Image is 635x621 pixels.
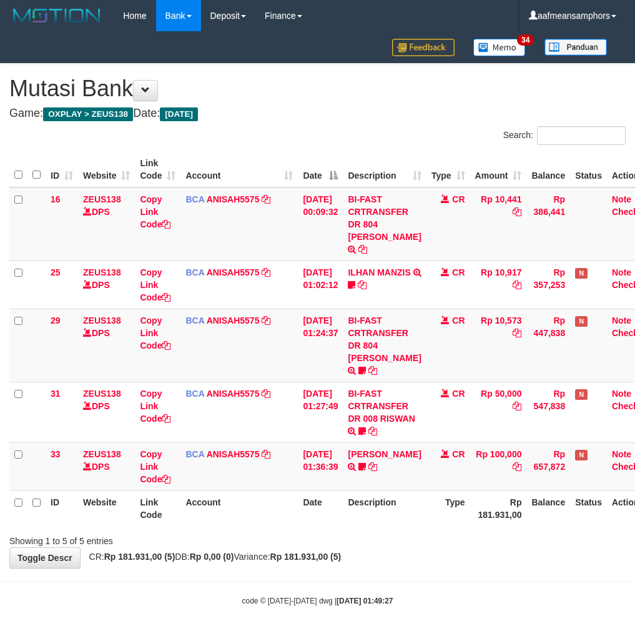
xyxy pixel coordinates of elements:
td: DPS [78,187,135,261]
span: [DATE] [160,107,198,121]
span: 16 [51,194,61,204]
a: Copy Link Code [140,267,170,302]
a: ZEUS138 [83,315,121,325]
a: [PERSON_NAME] [348,449,421,459]
span: BCA [185,267,204,277]
span: CR [452,449,465,459]
a: Copy Rp 10,573 to clipboard [513,328,521,338]
a: Copy Rp 100,000 to clipboard [513,462,521,472]
a: ZEUS138 [83,449,121,459]
th: Website [78,490,135,526]
td: Rp 10,573 [470,309,527,382]
a: Copy Rp 50,000 to clipboard [513,401,521,411]
td: DPS [78,382,135,442]
th: Account [180,490,298,526]
td: DPS [78,442,135,490]
span: CR [452,194,465,204]
a: Note [612,389,631,399]
span: Has Note [575,389,588,400]
th: Link Code [135,490,180,526]
td: Rp 447,838 [526,309,570,382]
span: CR: DB: Variance: [83,552,342,562]
td: Rp 100,000 [470,442,527,490]
a: Note [612,449,631,459]
th: Description [343,490,426,526]
h4: Game: Date: [9,107,626,120]
td: DPS [78,309,135,382]
th: Description: activate to sort column ascending [343,152,426,187]
span: 34 [517,34,534,46]
strong: Rp 181.931,00 (5) [270,552,342,562]
td: BI-FAST CRTRANSFER DR 804 [PERSON_NAME] [343,187,426,261]
td: Rp 10,441 [470,187,527,261]
th: Account: activate to sort column ascending [180,152,298,187]
label: Search: [503,126,626,145]
th: Balance [526,152,570,187]
th: Type [426,490,470,526]
span: CR [452,267,465,277]
span: 29 [51,315,61,325]
td: Rp 357,253 [526,261,570,309]
th: Rp 181.931,00 [470,490,527,526]
td: [DATE] 01:27:49 [298,382,343,442]
a: Note [612,267,631,277]
h1: Mutasi Bank [9,76,626,101]
th: Balance [526,490,570,526]
th: Amount: activate to sort column ascending [470,152,527,187]
th: ID [46,490,78,526]
a: ANISAH5575 [207,449,260,459]
img: MOTION_logo.png [9,6,104,25]
td: [DATE] 00:09:32 [298,187,343,261]
a: Copy BI-FAST CRTRANSFER DR 804 AMANDA ANGGI PRAYO to clipboard [368,365,377,375]
td: Rp 386,441 [526,187,570,261]
span: Has Note [575,316,588,327]
a: Note [612,315,631,325]
a: ILHAN MANZIS [348,267,410,277]
td: Rp 50,000 [470,382,527,442]
span: Has Note [575,450,588,460]
a: Copy BI-FAST CRTRANSFER DR 804 AGUS SALIM to clipboard [358,244,367,254]
a: ZEUS138 [83,389,121,399]
span: CR [452,315,465,325]
span: BCA [185,449,204,459]
a: Copy Link Code [140,389,170,424]
a: Copy ANISAH5575 to clipboard [262,267,270,277]
strong: [DATE] 01:49:27 [337,597,393,605]
span: 33 [51,449,61,459]
td: [DATE] 01:36:39 [298,442,343,490]
th: Status [570,490,607,526]
th: ID: activate to sort column ascending [46,152,78,187]
th: Date [298,490,343,526]
td: Rp 547,838 [526,382,570,442]
a: Copy ILHAN MANZIS to clipboard [358,280,367,290]
div: Showing 1 to 5 of 5 entries [9,530,255,547]
td: Rp 657,872 [526,442,570,490]
a: ZEUS138 [83,194,121,204]
a: Note [612,194,631,204]
td: BI-FAST CRTRANSFER DR 008 RISWAN [343,382,426,442]
input: Search: [537,126,626,145]
a: 34 [464,31,535,63]
span: BCA [185,315,204,325]
img: panduan.png [544,39,607,56]
a: Copy Rp 10,917 to clipboard [513,280,521,290]
th: Type: activate to sort column ascending [426,152,470,187]
th: Date: activate to sort column descending [298,152,343,187]
a: ANISAH5575 [207,267,260,277]
a: Copy Rp 10,441 to clipboard [513,207,521,217]
strong: Rp 0,00 (0) [190,552,234,562]
a: Copy ANISAH5575 to clipboard [262,449,270,459]
a: ANISAH5575 [207,315,260,325]
th: Link Code: activate to sort column ascending [135,152,180,187]
span: BCA [185,389,204,399]
span: 31 [51,389,61,399]
span: BCA [185,194,204,204]
th: Website: activate to sort column ascending [78,152,135,187]
a: Copy ANISAH5575 to clipboard [262,194,270,204]
a: ZEUS138 [83,267,121,277]
span: 25 [51,267,61,277]
a: Copy BI-FAST CRTRANSFER DR 008 RISWAN to clipboard [368,426,377,436]
a: ANISAH5575 [207,389,260,399]
td: BI-FAST CRTRANSFER DR 804 [PERSON_NAME] [343,309,426,382]
img: Button%20Memo.svg [473,39,526,56]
